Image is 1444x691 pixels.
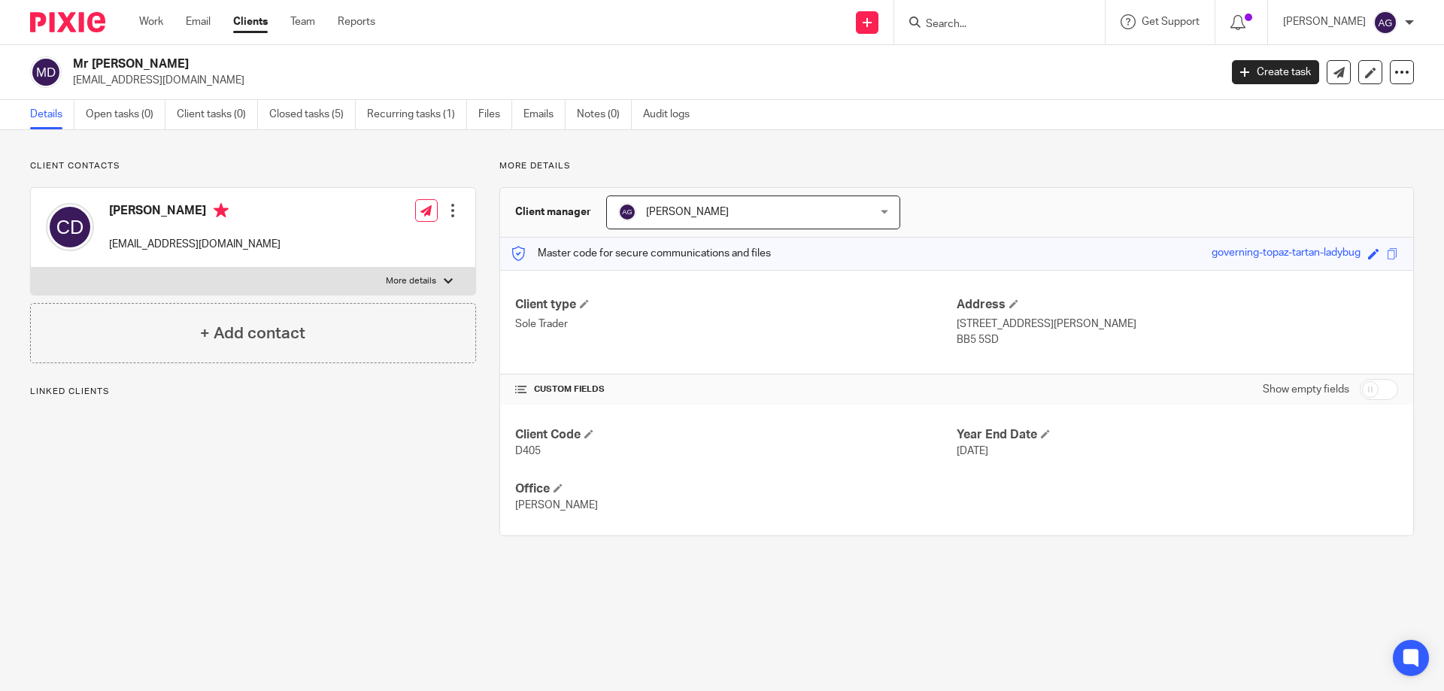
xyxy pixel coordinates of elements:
[1212,245,1361,262] div: governing-topaz-tartan-ladybug
[86,100,165,129] a: Open tasks (0)
[30,100,74,129] a: Details
[269,100,356,129] a: Closed tasks (5)
[511,246,771,261] p: Master code for secure communications and files
[515,383,957,396] h4: CUSTOM FIELDS
[139,14,163,29] a: Work
[515,317,957,332] p: Sole Trader
[290,14,315,29] a: Team
[386,275,436,287] p: More details
[478,100,512,129] a: Files
[46,203,94,251] img: svg%3E
[957,446,988,456] span: [DATE]
[957,332,1398,347] p: BB5 5SD
[109,203,281,222] h4: [PERSON_NAME]
[1373,11,1397,35] img: svg%3E
[1142,17,1200,27] span: Get Support
[30,386,476,398] p: Linked clients
[515,297,957,313] h4: Client type
[186,14,211,29] a: Email
[515,500,598,511] span: [PERSON_NAME]
[30,56,62,88] img: svg%3E
[618,203,636,221] img: svg%3E
[233,14,268,29] a: Clients
[957,317,1398,332] p: [STREET_ADDRESS][PERSON_NAME]
[957,427,1398,443] h4: Year End Date
[73,73,1209,88] p: [EMAIL_ADDRESS][DOMAIN_NAME]
[177,100,258,129] a: Client tasks (0)
[957,297,1398,313] h4: Address
[646,207,729,217] span: [PERSON_NAME]
[1232,60,1319,84] a: Create task
[515,446,541,456] span: D405
[523,100,566,129] a: Emails
[30,12,105,32] img: Pixie
[1263,382,1349,397] label: Show empty fields
[577,100,632,129] a: Notes (0)
[499,160,1414,172] p: More details
[30,160,476,172] p: Client contacts
[643,100,701,129] a: Audit logs
[109,237,281,252] p: [EMAIL_ADDRESS][DOMAIN_NAME]
[73,56,982,72] h2: Mr [PERSON_NAME]
[515,205,591,220] h3: Client manager
[1283,14,1366,29] p: [PERSON_NAME]
[924,18,1060,32] input: Search
[338,14,375,29] a: Reports
[367,100,467,129] a: Recurring tasks (1)
[200,322,305,345] h4: + Add contact
[214,203,229,218] i: Primary
[515,427,957,443] h4: Client Code
[515,481,957,497] h4: Office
